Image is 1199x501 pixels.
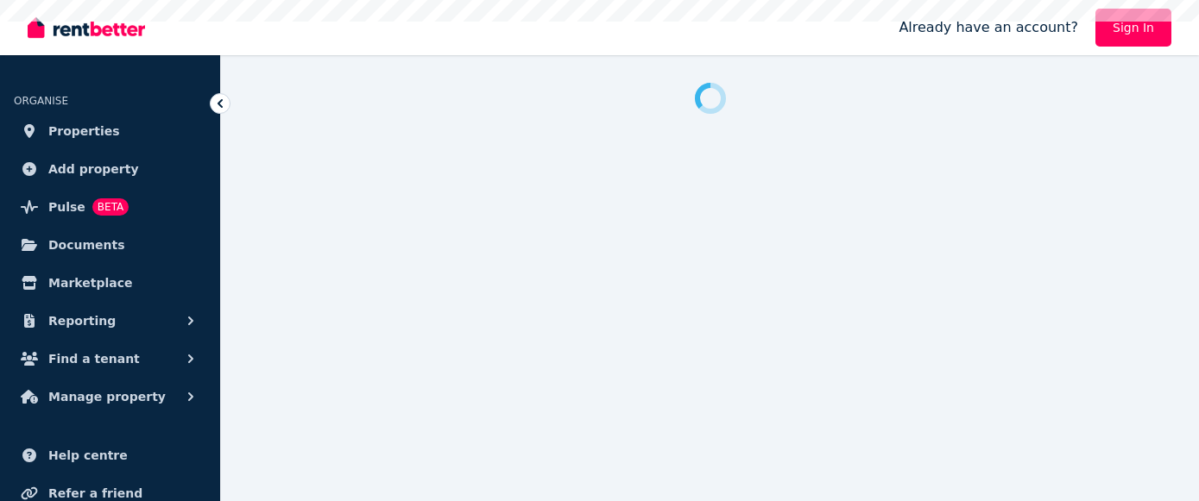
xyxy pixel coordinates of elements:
a: Sign In [1095,9,1171,47]
span: Find a tenant [48,348,140,369]
span: Properties [48,121,120,141]
a: Marketplace [14,266,206,300]
button: Find a tenant [14,341,206,376]
span: Pulse [48,197,85,217]
a: PulseBETA [14,190,206,224]
span: BETA [92,198,129,216]
button: Manage property [14,379,206,414]
span: ORGANISE [14,95,68,107]
span: Add property [48,159,139,179]
button: Reporting [14,304,206,338]
span: Already have an account? [899,17,1078,38]
img: RentBetter [28,15,145,41]
a: Add property [14,152,206,186]
span: Help centre [48,445,128,466]
a: Documents [14,228,206,262]
span: Manage property [48,386,166,407]
span: Documents [48,235,125,255]
a: Help centre [14,438,206,473]
span: Reporting [48,310,116,331]
a: Properties [14,114,206,148]
span: Marketplace [48,272,132,293]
